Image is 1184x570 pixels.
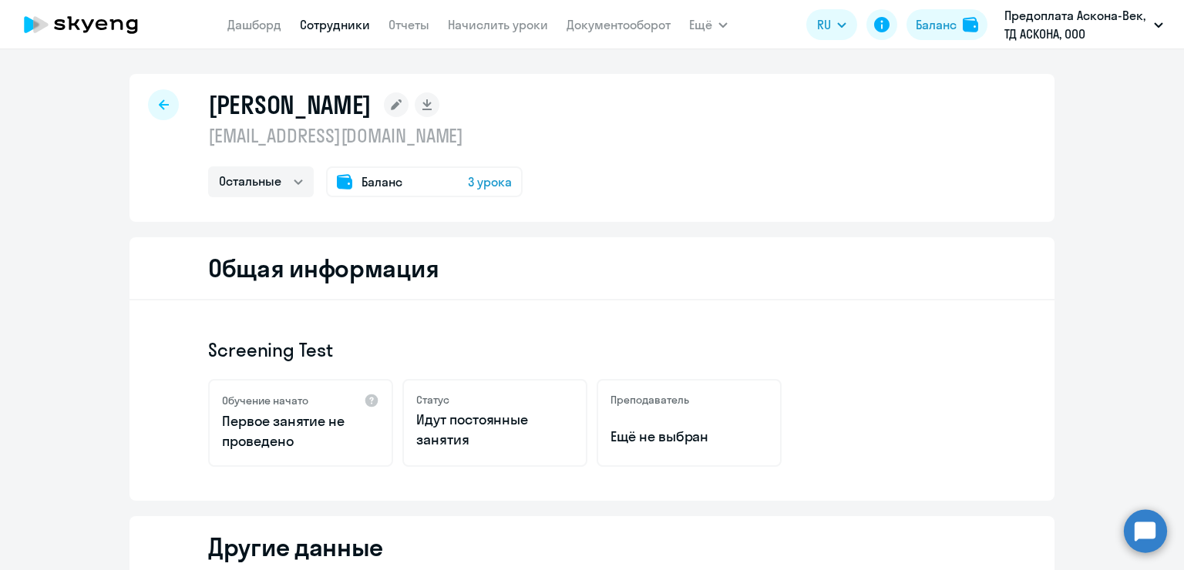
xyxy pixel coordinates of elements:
span: Screening Test [208,337,333,362]
button: RU [806,9,857,40]
a: Сотрудники [300,17,370,32]
a: Начислить уроки [448,17,548,32]
h5: Статус [416,393,449,407]
span: RU [817,15,831,34]
h1: [PERSON_NAME] [208,89,372,120]
h5: Обучение начато [222,394,308,407]
p: Первое занятие не проведено [222,411,379,451]
a: Дашборд [227,17,281,32]
p: Ещё не выбран [610,427,768,447]
img: balance [963,17,978,32]
p: [EMAIL_ADDRESS][DOMAIN_NAME] [208,123,523,148]
span: Баланс [362,173,402,191]
button: Предоплата Аскона-Век, ТД АСКОНА, ООО [997,6,1171,43]
p: Предоплата Аскона-Век, ТД АСКОНА, ООО [1004,6,1148,43]
span: 3 урока [468,173,512,191]
span: Ещё [689,15,712,34]
p: Идут постоянные занятия [416,410,573,450]
h2: Другие данные [208,531,383,562]
div: Баланс [916,15,957,34]
h5: Преподаватель [610,393,689,407]
a: Отчеты [388,17,429,32]
h2: Общая информация [208,253,439,283]
button: Ещё [689,9,728,40]
button: Балансbalance [906,9,987,40]
a: Документооборот [567,17,671,32]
